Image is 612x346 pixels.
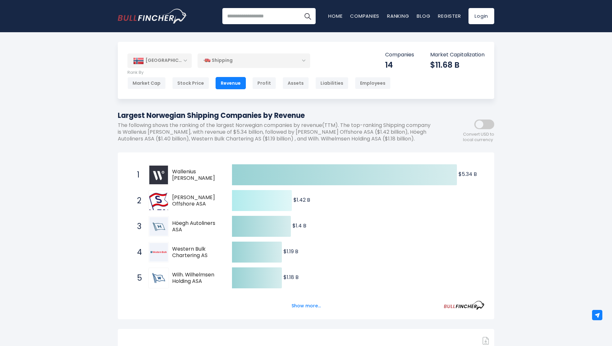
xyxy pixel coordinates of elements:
[172,77,209,89] div: Stock Price
[149,243,168,262] img: Western Bulk Chartering AS
[118,9,187,24] a: Go to homepage
[300,8,316,24] button: Search
[198,53,310,68] div: Shipping
[430,60,485,70] div: $11.68 B
[283,248,298,255] text: $1.19 B
[293,196,310,204] text: $1.42 B
[127,77,166,89] div: Market Cap
[350,13,379,19] a: Companies
[283,274,299,281] text: $1.18 B
[292,222,306,229] text: $1.4 B
[385,60,414,70] div: 14
[118,110,436,121] h1: Largest Norwegian Shipping Companies by Revenue
[172,168,221,182] span: Wallenius [PERSON_NAME]
[118,9,187,24] img: Bullfincher logo
[149,191,168,210] img: Solstad Offshore ASA
[172,246,221,259] span: Western Bulk Chartering AS
[149,217,168,236] img: Höegh Autoliners ASA
[134,221,140,232] span: 3
[459,170,477,178] text: $5.34 B
[118,122,436,142] p: The following shows the ranking of the largest Norwegian companies by revenue(TTM). The top-ranki...
[216,77,246,89] div: Revenue
[149,269,168,287] img: Wilh. Wilhelmsen Holding ASA
[134,247,140,258] span: 4
[385,52,414,58] p: Companies
[172,272,221,285] span: Wilh. Wilhelmsen Holding ASA
[430,52,485,58] p: Market Capitalization
[149,166,168,184] img: Wallenius Wilhelmsen ASA
[134,169,140,180] span: 1
[134,273,140,284] span: 5
[283,77,309,89] div: Assets
[387,13,409,19] a: Ranking
[127,70,391,75] p: Rank By
[328,13,342,19] a: Home
[355,77,391,89] div: Employees
[315,77,348,89] div: Liabilities
[468,8,494,24] a: Login
[134,195,140,206] span: 2
[417,13,430,19] a: Blog
[127,53,192,68] div: [GEOGRAPHIC_DATA]
[463,132,494,143] span: Convert USD to local currency
[288,301,325,311] button: Show more...
[438,13,461,19] a: Register
[172,194,221,208] span: [PERSON_NAME] Offshore ASA
[172,220,221,234] span: Höegh Autoliners ASA
[252,77,276,89] div: Profit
